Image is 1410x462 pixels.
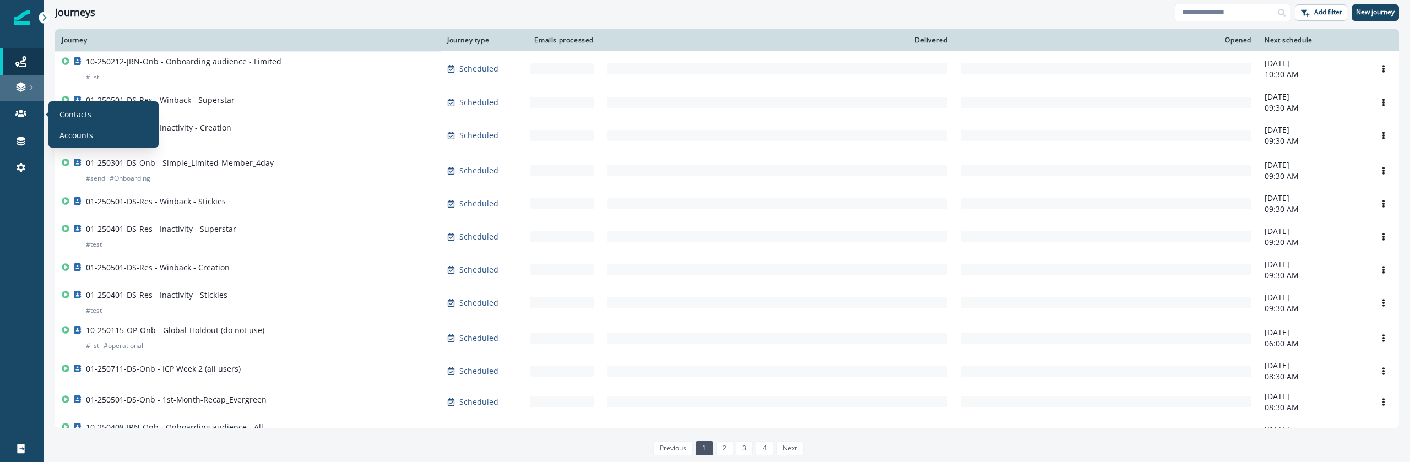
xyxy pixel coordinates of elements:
[86,422,263,433] p: 10-250408-JRN-Onb - Onboarding audience - All
[55,356,1399,387] a: 01-250711-DS-Onb - ICP Week 2 (all users)Scheduled-[DATE]08:30 AMOptions
[86,224,236,235] p: 01-250401-DS-Res - Inactivity - Superstar
[1265,226,1362,237] p: [DATE]
[459,366,498,377] p: Scheduled
[1265,124,1362,135] p: [DATE]
[86,196,226,207] p: 01-250501-DS-Res - Winback - Stickies
[736,441,753,455] a: Page 3
[55,51,1399,87] a: 10-250212-JRN-Onb - Onboarding audience - Limited#listScheduled-[DATE]10:30 AMOptions
[53,106,154,122] a: Contacts
[86,305,102,316] p: # test
[459,264,498,275] p: Scheduled
[1375,127,1392,144] button: Options
[86,290,227,301] p: 01-250401-DS-Res - Inactivity - Stickies
[776,441,804,455] a: Next page
[1265,270,1362,281] p: 09:30 AM
[14,10,30,25] img: Inflection
[55,118,1399,153] a: 01-250401-DS-Res - Inactivity - Creation#testScheduled-[DATE]09:30 AMOptions
[1265,69,1362,80] p: 10:30 AM
[1265,171,1362,182] p: 09:30 AM
[1265,327,1362,338] p: [DATE]
[1265,303,1362,314] p: 09:30 AM
[530,36,594,45] div: Emails processed
[86,95,235,106] p: 01-250501-DS-Res - Winback - Superstar
[459,63,498,74] p: Scheduled
[1265,360,1362,371] p: [DATE]
[1265,424,1362,435] p: [DATE]
[1265,160,1362,171] p: [DATE]
[1265,102,1362,113] p: 09:30 AM
[459,97,498,108] p: Scheduled
[1375,394,1392,410] button: Options
[86,394,267,405] p: 01-250501-DS-Onb - 1st-Month-Recap_Evergreen
[1265,58,1362,69] p: [DATE]
[459,165,498,176] p: Scheduled
[1375,363,1392,379] button: Options
[86,157,274,169] p: 01-250301-DS-Onb - Simple_Limited-Member_4day
[86,325,264,336] p: 10-250115-OP-Onb - Global-Holdout (do not use)
[1265,36,1362,45] div: Next schedule
[716,441,733,455] a: Page 2
[55,320,1399,356] a: 10-250115-OP-Onb - Global-Holdout (do not use)#list#operationalScheduled-[DATE]06:00 AMOptions
[1375,61,1392,77] button: Options
[1265,259,1362,270] p: [DATE]
[55,188,1399,219] a: 01-250501-DS-Res - Winback - StickiesScheduled-[DATE]09:30 AMOptions
[1356,8,1395,16] p: New journey
[961,36,1251,45] div: Opened
[86,363,241,374] p: 01-250711-DS-Onb - ICP Week 2 (all users)
[459,333,498,344] p: Scheduled
[1265,135,1362,146] p: 09:30 AM
[1352,4,1399,21] button: New journey
[1375,229,1392,245] button: Options
[1375,262,1392,278] button: Options
[459,396,498,407] p: Scheduled
[86,56,281,67] p: 10-250212-JRN-Onb - Onboarding audience - Limited
[1265,91,1362,102] p: [DATE]
[55,153,1399,188] a: 01-250301-DS-Onb - Simple_Limited-Member_4day#send#OnboardingScheduled-[DATE]09:30 AMOptions
[110,173,150,184] p: # Onboarding
[459,297,498,308] p: Scheduled
[1265,292,1362,303] p: [DATE]
[86,122,231,133] p: 01-250401-DS-Res - Inactivity - Creation
[55,254,1399,285] a: 01-250501-DS-Res - Winback - CreationScheduled-[DATE]09:30 AMOptions
[1265,371,1362,382] p: 08:30 AM
[1265,402,1362,413] p: 08:30 AM
[696,441,713,455] a: Page 1 is your current page
[1375,427,1392,443] button: Options
[86,173,105,184] p: # send
[86,340,99,351] p: # list
[1375,295,1392,311] button: Options
[1265,391,1362,402] p: [DATE]
[1265,193,1362,204] p: [DATE]
[59,108,91,120] p: Contacts
[447,36,517,45] div: Journey type
[459,130,498,141] p: Scheduled
[104,340,143,351] p: # operational
[86,262,230,273] p: 01-250501-DS-Res - Winback - Creation
[55,387,1399,417] a: 01-250501-DS-Onb - 1st-Month-Recap_EvergreenScheduled-[DATE]08:30 AMOptions
[1265,338,1362,349] p: 06:00 AM
[459,198,498,209] p: Scheduled
[650,441,804,455] ul: Pagination
[55,285,1399,320] a: 01-250401-DS-Res - Inactivity - Stickies#testScheduled-[DATE]09:30 AMOptions
[55,417,1399,453] a: 10-250408-JRN-Onb - Onboarding audience - All#listScheduled-[DATE]05:00 AMOptions
[1265,237,1362,248] p: 09:30 AM
[86,72,99,83] p: # list
[756,441,773,455] a: Page 4
[607,36,947,45] div: Delivered
[53,127,154,143] a: Accounts
[1265,204,1362,215] p: 09:30 AM
[55,7,95,19] h1: Journeys
[1314,8,1342,16] p: Add filter
[62,36,434,45] div: Journey
[55,87,1399,118] a: 01-250501-DS-Res - Winback - SuperstarScheduled-[DATE]09:30 AMOptions
[55,219,1399,254] a: 01-250401-DS-Res - Inactivity - Superstar#testScheduled-[DATE]09:30 AMOptions
[1295,4,1347,21] button: Add filter
[86,239,102,250] p: # test
[1375,330,1392,346] button: Options
[1375,195,1392,212] button: Options
[459,231,498,242] p: Scheduled
[1375,94,1392,111] button: Options
[1375,162,1392,179] button: Options
[59,129,93,141] p: Accounts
